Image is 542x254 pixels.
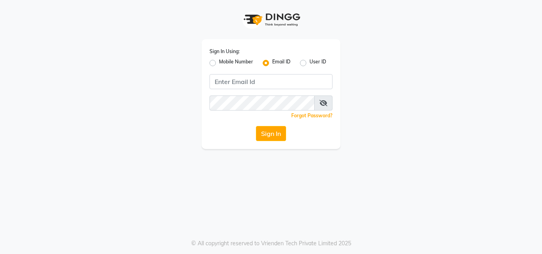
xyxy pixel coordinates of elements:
[209,95,315,111] input: Username
[309,58,326,68] label: User ID
[209,74,333,89] input: Username
[219,58,253,68] label: Mobile Number
[291,113,333,118] a: Forgot Password?
[256,126,286,141] button: Sign In
[209,48,240,55] label: Sign In Using:
[272,58,290,68] label: Email ID
[239,8,303,31] img: logo1.svg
